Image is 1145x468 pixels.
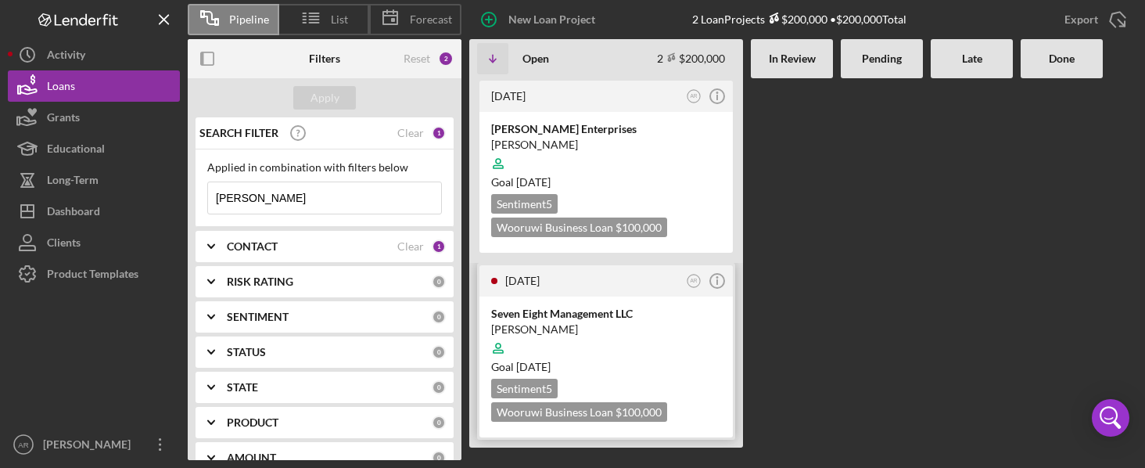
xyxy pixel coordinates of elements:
div: Apply [310,86,339,110]
div: 0 [432,345,446,359]
button: Long-Term [8,164,180,196]
b: PRODUCT [227,416,278,429]
div: Wooruwi Business Loan [491,218,667,237]
div: Loans [47,70,75,106]
button: New Loan Project [469,4,611,35]
div: 2 Loan Projects • $200,000 Total [692,13,906,26]
text: AR [691,278,698,283]
div: Clear [397,127,424,139]
div: 1 [432,126,446,140]
b: Open [522,52,549,65]
div: Applied in combination with filters below [207,161,442,174]
div: 2 $200,000 [657,52,725,65]
b: SENTIMENT [227,311,289,323]
b: SEARCH FILTER [199,127,278,139]
button: AR [684,271,705,292]
time: 2025-08-29 21:33 [491,89,526,103]
b: STATE [227,381,258,394]
div: Grants [47,102,80,137]
b: STATUS [227,346,266,358]
div: [PERSON_NAME] Enterprises [491,121,721,137]
text: AR [18,441,28,449]
b: Filters [309,52,340,65]
div: Educational [47,133,105,168]
div: Activity [47,39,85,74]
div: Clients [47,227,81,262]
span: List [331,13,348,26]
button: Dashboard [8,196,180,227]
div: Clear [397,240,424,253]
div: New Loan Project [508,4,595,35]
time: 2025-08-29 06:48 [505,274,540,287]
b: Done [1049,52,1075,65]
span: Pipeline [229,13,269,26]
div: 0 [432,416,446,430]
button: Clients [8,227,180,258]
div: Sentiment 5 [491,379,558,398]
span: Forecast [410,13,452,26]
button: Grants [8,102,180,133]
time: 08/27/2024 [516,175,551,189]
div: [PERSON_NAME] [491,322,721,337]
button: AR[PERSON_NAME] [8,429,180,460]
a: [DATE]AR[PERSON_NAME] Enterprises[PERSON_NAME]Goal [DATE]Sentiment5Wooruwi Business Loan $100,000 [477,78,735,255]
b: Late [962,52,982,65]
div: Seven Eight Management LLC [491,306,721,322]
span: Goal [491,360,551,373]
div: 1 [432,239,446,254]
a: [DATE]ARSeven Eight Management LLC[PERSON_NAME]Goal [DATE]Sentiment5Wooruwi Business Loan $100,000 [477,263,735,440]
button: Export [1049,4,1137,35]
div: Sentiment 5 [491,194,558,214]
div: Wooruwi Business Loan [491,402,667,422]
div: [PERSON_NAME] [491,137,721,153]
text: AR [691,93,698,99]
div: Export [1064,4,1098,35]
time: 09/23/2024 [516,360,551,373]
b: Pending [862,52,902,65]
button: Educational [8,133,180,164]
div: 2 [438,51,454,67]
div: Product Templates [47,258,138,293]
button: Product Templates [8,258,180,290]
div: 0 [432,275,446,289]
div: Open Intercom Messenger [1092,399,1129,437]
div: Reset [404,52,430,65]
b: CONTACT [227,240,278,253]
span: Goal [491,175,551,189]
div: Dashboard [47,196,100,231]
div: 0 [432,380,446,394]
span: $100,000 [616,405,662,419]
div: [PERSON_NAME] [39,429,141,464]
div: $200,000 [765,13,827,26]
div: 0 [432,451,446,465]
span: $100,000 [616,221,662,234]
button: AR [684,86,705,107]
div: Long-Term [47,164,99,200]
button: Loans [8,70,180,102]
button: Activity [8,39,180,70]
button: Apply [293,86,356,110]
b: In Review [769,52,816,65]
b: AMOUNT [227,452,276,464]
div: 0 [432,310,446,324]
b: RISK RATING [227,275,293,288]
